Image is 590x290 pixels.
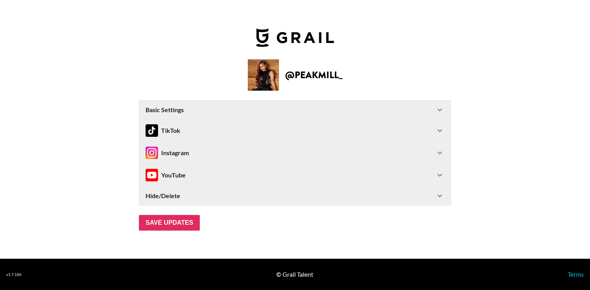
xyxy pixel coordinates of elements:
[146,124,180,137] div: TikTok
[146,147,158,159] img: Instagram
[139,164,451,186] div: InstagramYouTube
[139,215,200,231] input: Save Updates
[256,28,334,47] img: Grail Talent Logo
[6,272,21,277] div: v 1.7.106
[568,270,584,278] a: Terms
[248,59,279,91] img: Creator
[139,142,451,164] div: InstagramInstagram
[139,186,451,205] div: Hide/Delete
[276,270,313,278] div: © Grail Talent
[146,106,184,114] strong: Basic Settings
[146,169,186,181] div: YouTube
[146,124,158,137] img: TikTok
[139,100,451,119] div: Basic Settings
[146,169,158,181] img: Instagram
[285,70,343,80] h2: @ peakmill_
[146,192,180,200] strong: Hide/Delete
[139,120,451,141] div: TikTokTikTok
[146,147,189,159] div: Instagram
